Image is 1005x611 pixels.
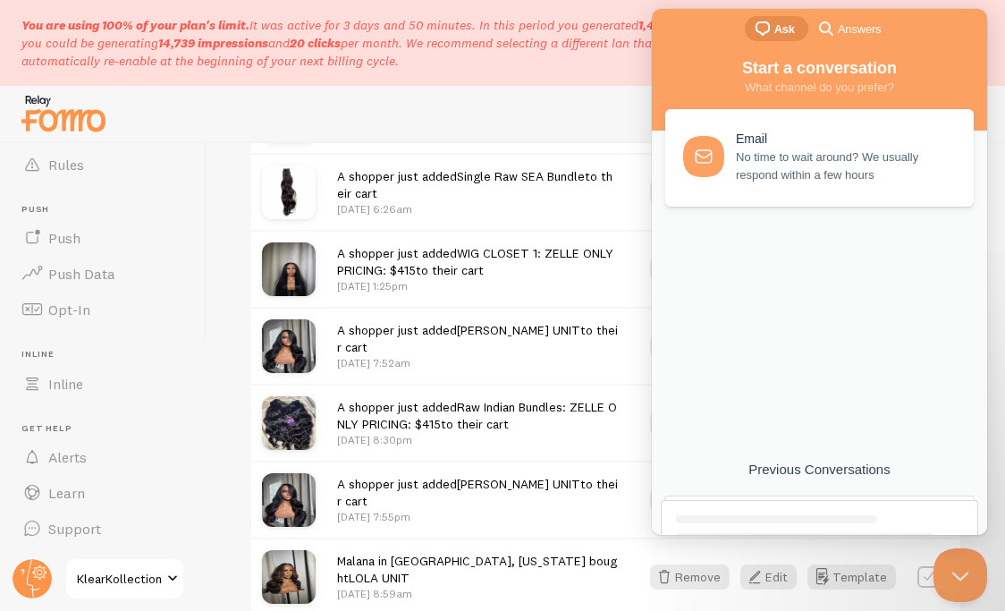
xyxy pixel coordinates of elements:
p: [DATE] 7:55pm [337,509,618,524]
span: Support [48,520,101,538]
span: A shopper just added to their cart [337,322,618,355]
b: 1,443 impressions [638,17,743,33]
span: A shopper just added to their cart [337,476,618,509]
button: Remove [650,564,730,590]
img: IMG-5773.jpg [262,473,316,527]
a: [PERSON_NAME] UNIT [457,322,580,338]
a: Learn [11,475,195,511]
a: KlearKollection [64,557,185,600]
span: and [158,35,341,51]
img: IMG-5215_small.jpg [262,550,316,604]
span: and [638,17,807,33]
a: LOLA UNIT [349,570,410,586]
a: Rules [11,147,195,182]
button: Remove [650,257,730,282]
p: [DATE] 7:52am [337,355,618,370]
p: It was active for 3 days and 50 minutes. In this period you generated We predict you could be gen... [21,16,884,70]
span: Alerts [48,448,87,466]
a: [PERSON_NAME] UNIT [457,476,580,492]
a: Single Raw SEA Bundle [457,168,585,184]
span: You are using 100% of your plan's limit. [21,17,249,33]
span: Inline [21,349,195,361]
p: [DATE] 8:30pm [337,432,618,447]
button: Edit [740,564,797,590]
a: Push [11,220,195,256]
span: Opt-In [48,301,90,318]
img: IMG-5773.jpg [262,319,316,373]
button: Remove [650,334,730,359]
a: Support [11,511,195,547]
a: Alerts [11,439,195,475]
p: [DATE] 6:26am [337,201,618,216]
span: Push Data [48,265,115,283]
button: Remove [650,488,730,513]
span: Inline [48,375,83,393]
span: Get Help [21,423,195,435]
button: Remove [650,180,730,205]
p: [DATE] 1:25pm [337,278,618,293]
span: Malana in [GEOGRAPHIC_DATA], [US_STATE] bought [337,553,617,586]
span: A shopper just added to their cart [337,168,612,201]
a: Opt-In [11,292,195,327]
iframe: Help Scout Beacon - Close [933,548,987,602]
img: 6C1FDCDB-D2F5-47EE-B877-C706D083C149.png [262,165,316,219]
span: Push [48,229,80,247]
img: 853048E6-6E3C-456D-9CC4-F5405679EAD7.jpg [262,242,316,296]
span: KlearKollection [77,568,162,590]
p: [DATE] 8:59am [337,586,618,601]
span: Rules [48,156,84,174]
span: A shopper just added to their cart [337,399,617,432]
a: Push Data [11,256,195,292]
b: 14,739 impressions [158,35,268,51]
span: Learn [48,484,85,502]
iframe: Help Scout Beacon - Live Chat, Contact Form, and Knowledge Base [652,9,987,535]
a: Edit [740,564,807,590]
a: WIG CLOSET 1: ZELLE ONLY PRICING: $415 [337,245,613,278]
span: Push [21,204,195,216]
button: Remove [650,411,730,436]
a: Inline [11,366,195,402]
a: Raw Indian Bundles: ZELLE ONLY PRICING: $415 [337,399,617,432]
img: IMG-4683.jpg [262,396,316,450]
span: A shopper just added to their cart [337,245,613,278]
img: fomo-relay-logo-orange.svg [19,90,108,136]
b: 20 clicks [290,35,341,51]
button: Template [807,564,896,590]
